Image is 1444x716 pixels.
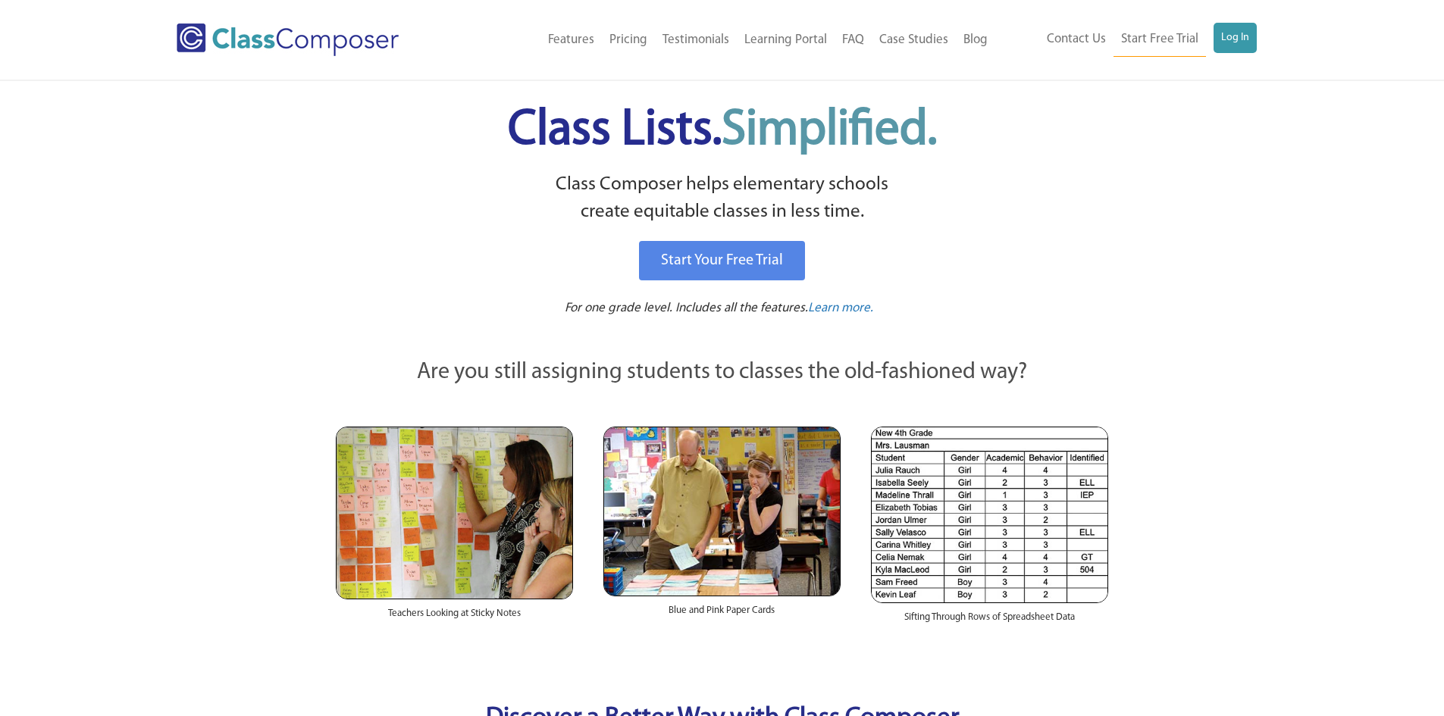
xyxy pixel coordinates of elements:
span: For one grade level. Includes all the features. [565,302,808,314]
p: Are you still assigning students to classes the old-fashioned way? [336,356,1109,389]
span: Start Your Free Trial [661,253,783,268]
a: Pricing [602,23,655,57]
img: Blue and Pink Paper Cards [603,427,841,596]
div: Blue and Pink Paper Cards [603,596,841,633]
span: Class Lists. [508,106,937,155]
a: Testimonials [655,23,737,57]
a: Start Free Trial [1114,23,1206,57]
a: Blog [956,23,995,57]
div: Sifting Through Rows of Spreadsheet Data [871,603,1108,639]
nav: Header Menu [995,23,1257,57]
span: Simplified. [722,106,937,155]
div: Teachers Looking at Sticky Notes [336,599,573,636]
a: Features [540,23,602,57]
a: Learn more. [808,299,873,318]
p: Class Composer helps elementary schools create equitable classes in less time. [334,171,1111,227]
a: Log In [1214,23,1257,53]
img: Teachers Looking at Sticky Notes [336,427,573,599]
a: Case Studies [872,23,956,57]
a: Learning Portal [737,23,835,57]
a: Start Your Free Trial [639,241,805,280]
a: FAQ [835,23,872,57]
img: Spreadsheets [871,427,1108,603]
a: Contact Us [1039,23,1114,56]
span: Learn more. [808,302,873,314]
img: Class Composer [177,23,399,56]
nav: Header Menu [461,23,995,57]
